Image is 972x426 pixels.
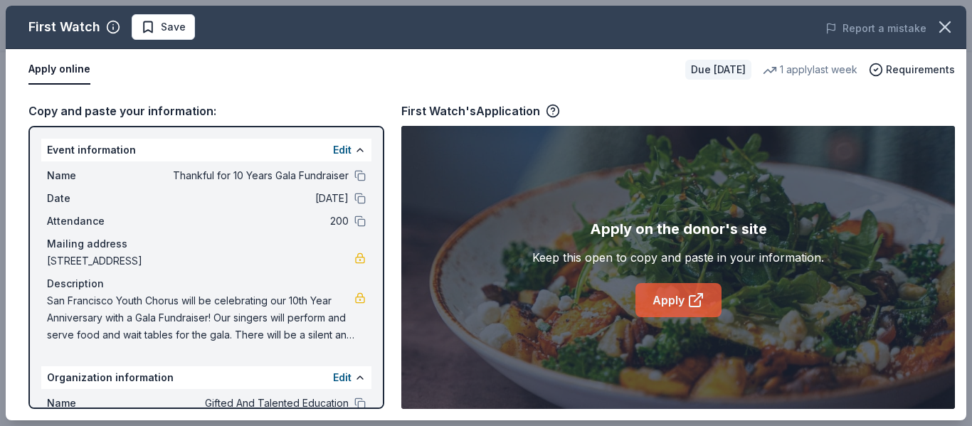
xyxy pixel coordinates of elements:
[532,249,824,266] div: Keep this open to copy and paste in your information.
[47,213,142,230] span: Attendance
[161,18,186,36] span: Save
[47,292,354,344] span: San Francisco Youth Chorus will be celebrating our 10th Year Anniversary with a Gala Fundraiser! ...
[47,167,142,184] span: Name
[142,395,349,412] span: Gifted And Talented Education
[825,20,926,37] button: Report a mistake
[47,395,142,412] span: Name
[401,102,560,120] div: First Watch's Application
[28,16,100,38] div: First Watch
[47,190,142,207] span: Date
[333,142,352,159] button: Edit
[763,61,857,78] div: 1 apply last week
[590,218,767,240] div: Apply on the donor's site
[132,14,195,40] button: Save
[47,235,366,252] div: Mailing address
[635,283,722,317] a: Apply
[41,366,371,389] div: Organization information
[28,55,90,85] button: Apply online
[886,61,955,78] span: Requirements
[41,139,371,161] div: Event information
[685,60,751,80] div: Due [DATE]
[47,252,354,270] span: [STREET_ADDRESS]
[142,167,349,184] span: Thankful for 10 Years Gala Fundraiser
[333,369,352,386] button: Edit
[47,275,366,292] div: Description
[28,102,384,120] div: Copy and paste your information:
[142,190,349,207] span: [DATE]
[142,213,349,230] span: 200
[869,61,955,78] button: Requirements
